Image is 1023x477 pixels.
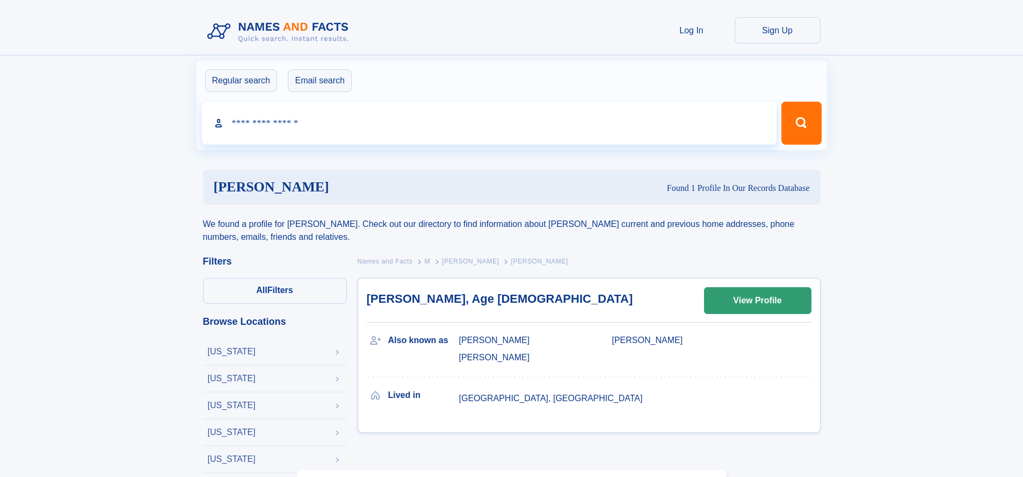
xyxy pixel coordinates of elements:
[424,258,430,265] span: M
[208,374,256,383] div: [US_STATE]
[511,258,568,265] span: [PERSON_NAME]
[208,455,256,464] div: [US_STATE]
[781,102,821,145] button: Search Button
[203,17,358,46] img: Logo Names and Facts
[202,102,777,145] input: search input
[442,254,499,268] a: [PERSON_NAME]
[358,254,413,268] a: Names and Facts
[442,258,499,265] span: [PERSON_NAME]
[612,336,683,345] span: [PERSON_NAME]
[256,286,267,295] span: All
[203,257,347,266] div: Filters
[203,317,347,326] div: Browse Locations
[459,336,530,345] span: [PERSON_NAME]
[459,394,643,403] span: [GEOGRAPHIC_DATA], [GEOGRAPHIC_DATA]
[735,17,821,44] a: Sign Up
[208,347,256,356] div: [US_STATE]
[733,288,781,313] div: View Profile
[367,292,633,305] a: [PERSON_NAME], Age [DEMOGRAPHIC_DATA]
[288,69,351,92] label: Email search
[208,401,256,410] div: [US_STATE]
[203,205,821,244] div: We found a profile for [PERSON_NAME]. Check out our directory to find information about [PERSON_N...
[705,288,811,314] a: View Profile
[388,386,459,404] h3: Lived in
[424,254,430,268] a: M
[498,182,809,194] div: Found 1 Profile In Our Records Database
[208,428,256,437] div: [US_STATE]
[205,69,278,92] label: Regular search
[203,278,347,304] label: Filters
[214,181,498,194] h1: [PERSON_NAME]
[388,331,459,350] h3: Also known as
[459,353,530,362] span: [PERSON_NAME]
[649,17,735,44] a: Log In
